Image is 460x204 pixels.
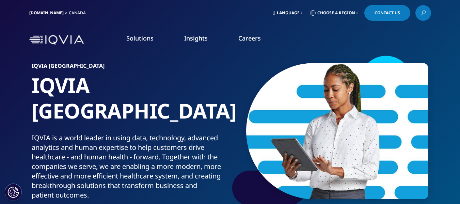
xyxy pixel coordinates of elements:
img: 9_rbuportraitoption.jpg [246,63,428,199]
a: [DOMAIN_NAME] [29,10,64,16]
div: Canada [69,10,89,16]
h1: IQVIA [GEOGRAPHIC_DATA] [32,73,227,133]
nav: Primary [86,24,431,56]
a: Insights [184,34,208,42]
span: Language [277,10,300,16]
h6: IQVIA [GEOGRAPHIC_DATA] [32,63,227,73]
a: Careers [238,34,261,42]
button: Cookie Settings [5,184,22,201]
span: Contact Us [375,11,400,15]
img: IQVIA Healthcare Information Technology and Pharma Clinical Research Company [29,35,84,45]
span: Choose a Region [317,10,355,16]
div: IQVIA is a world leader in using data, technology, advanced analytics and human expertise to help... [32,133,227,200]
a: Solutions [126,34,154,42]
a: Contact Us [364,5,410,21]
